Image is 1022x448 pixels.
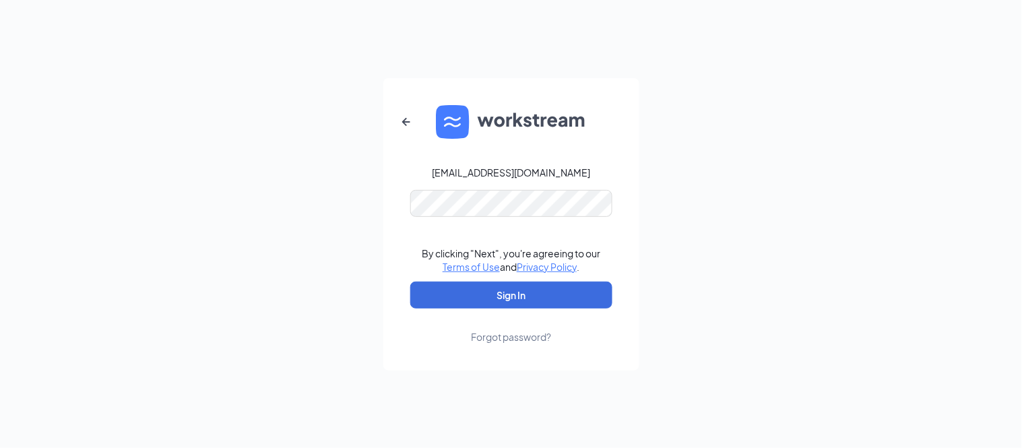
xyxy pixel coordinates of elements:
div: [EMAIL_ADDRESS][DOMAIN_NAME] [432,166,590,179]
svg: ArrowLeftNew [398,114,414,130]
a: Terms of Use [443,261,500,273]
a: Forgot password? [471,309,551,344]
div: Forgot password? [471,330,551,344]
button: ArrowLeftNew [390,106,422,138]
div: By clicking "Next", you're agreeing to our and . [422,247,600,274]
img: WS logo and Workstream text [436,105,587,139]
button: Sign In [410,282,612,309]
a: Privacy Policy [517,261,577,273]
